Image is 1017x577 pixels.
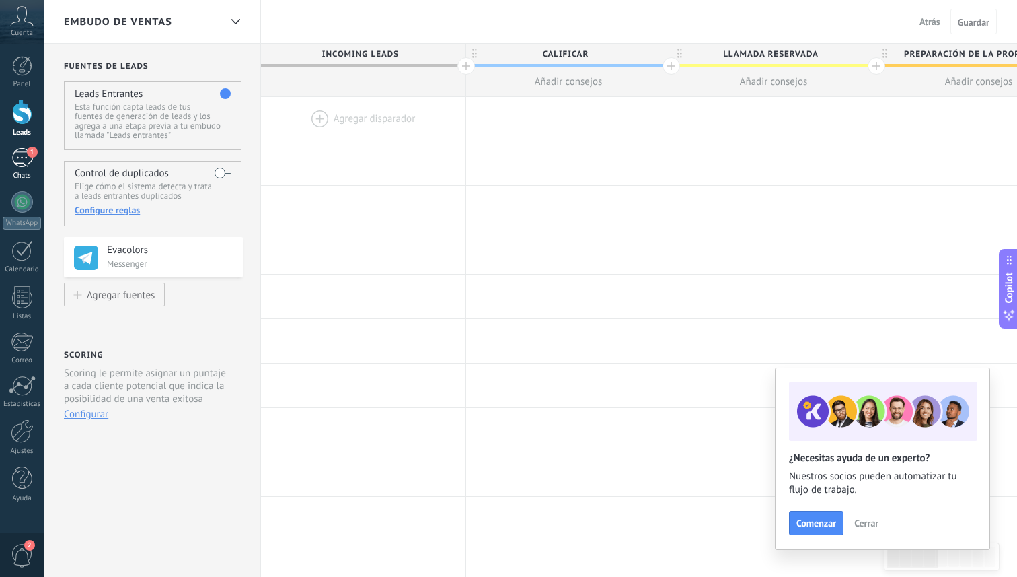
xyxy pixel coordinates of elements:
[107,258,235,269] p: Messenger
[789,511,843,535] button: Comenzar
[914,11,946,32] button: Atrás
[87,289,155,300] div: Agregar fuentes
[64,350,103,360] h2: Scoring
[796,518,836,528] span: Comenzar
[75,204,230,216] div: Configure reglas
[848,513,884,533] button: Cerrar
[3,356,42,365] div: Correo
[671,67,876,96] button: Añadir consejos
[740,75,808,88] span: Añadir consejos
[919,15,940,28] span: Atrás
[945,75,1013,88] span: Añadir consejos
[466,44,671,64] div: Calificar
[789,470,976,497] span: Nuestros socios pueden automatizar tu flujo de trabajo.
[789,452,976,465] h2: ¿Necesitas ayuda de un experto?
[64,283,165,306] button: Agregar fuentes
[950,9,997,34] button: Guardar
[261,44,459,65] span: Incoming leads
[3,217,41,230] div: WhatsApp
[64,367,231,405] p: Scoring le permite asignar un puntaje a cada cliente potencial que indica la posibilidad de una v...
[107,244,233,257] h4: Evacolors
[466,67,671,96] button: Añadir consejos
[3,494,42,503] div: Ayuda
[64,15,172,28] span: Embudo de ventas
[75,88,143,100] h4: Leads Entrantes
[671,44,876,64] div: Llamada reservada
[75,167,169,180] h4: Control de duplicados
[3,129,42,137] div: Leads
[224,9,247,35] div: Embudo de ventas
[261,44,465,64] div: Incoming leads
[3,80,42,89] div: Panel
[3,447,42,456] div: Ajustes
[24,540,35,551] span: 2
[958,18,989,27] span: Guardar
[3,400,42,409] div: Estadísticas
[535,75,603,88] span: Añadir consejos
[11,29,33,38] span: Cuenta
[75,102,230,140] p: Esta función capta leads de tus fuentes de generación de leads y los agrega a una etapa previa a ...
[27,147,38,158] span: 1
[64,408,108,421] button: Configurar
[1002,272,1016,303] span: Copilot
[3,312,42,321] div: Listas
[3,172,42,180] div: Chats
[466,44,664,65] span: Calificar
[854,518,878,528] span: Cerrar
[3,265,42,274] div: Calendario
[64,61,243,71] h2: Fuentes de leads
[75,182,230,201] p: Elige cómo el sistema detecta y trata a leads entrantes duplicados
[671,44,869,65] span: Llamada reservada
